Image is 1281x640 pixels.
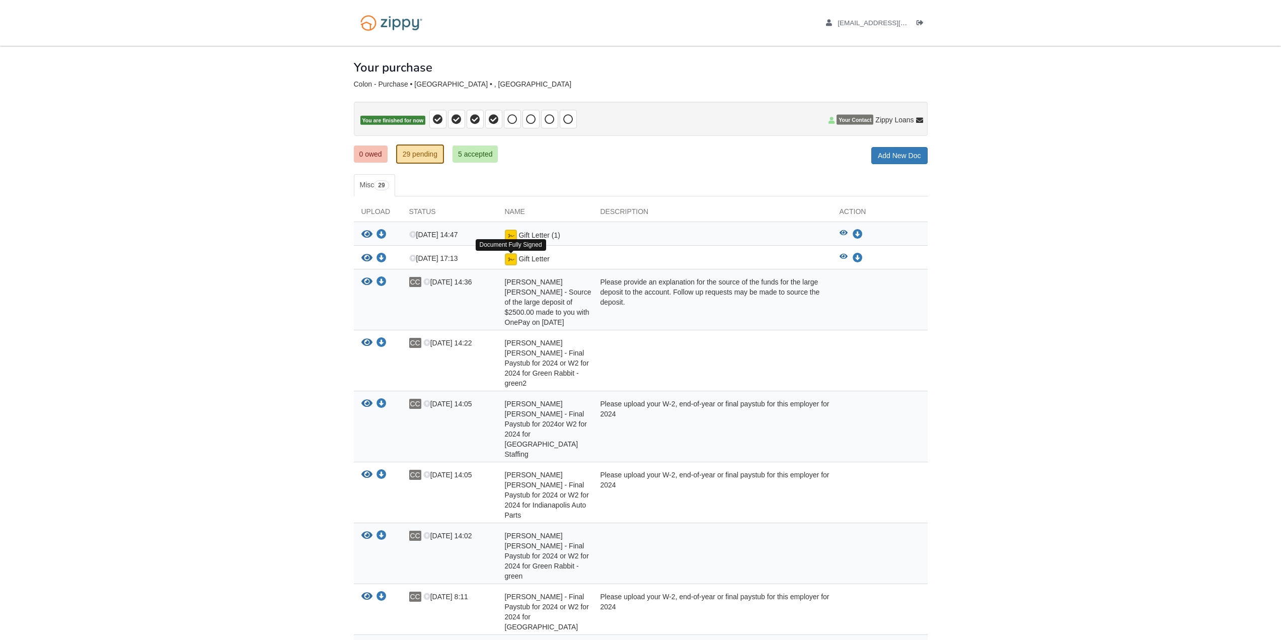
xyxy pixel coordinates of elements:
a: Download Carlos Colon Rios - Final Paystub for 2024 or W2 for 2024 for Indianapolis Auto Parts [376,471,387,479]
a: Download Carlos Colon Rios - Final Paystub for 2024 or W2 for 2024 for Green Rabbit - green2 [376,339,387,347]
div: Status [402,206,497,222]
span: CC [409,399,421,409]
span: [DATE] 17:13 [409,254,458,262]
a: Download Carlos Colon Rios - Source of the large deposit of $2500.00 made to you with OnePay on 9... [376,278,387,287]
span: [PERSON_NAME] [PERSON_NAME] - Final Paystub for 2024or W2 for 2024 for [GEOGRAPHIC_DATA] Staffing [505,400,587,458]
span: [DATE] 14:05 [423,471,472,479]
a: Download Gift Letter [376,255,387,263]
span: CC [409,277,421,287]
div: Please upload your W-2, end-of-year or final paystub for this employer for 2024 [593,592,832,632]
button: View Carlos Colon Rios - Final Paystub for 2024 or W2 for 2024 for Green Rabbit - green [361,531,372,541]
img: Logo [354,10,429,36]
button: View Carlos Colon Rios - Source of the large deposit of $2500.00 made to you with OnePay on 9/15/25 [361,277,372,288]
span: [DATE] 14:22 [423,339,472,347]
span: [PERSON_NAME] [PERSON_NAME] - Source of the large deposit of $2500.00 made to you with OnePay on ... [505,278,591,326]
button: View Gift Letter (1) [840,230,848,240]
span: [DATE] 14:02 [423,532,472,540]
button: View Gift Letter [361,253,372,264]
div: Please provide an explanation for the source of the funds for the large deposit to the account. F... [593,277,832,327]
div: Please upload your W-2, end-of-year or final paystub for this employer for 2024 [593,470,832,520]
a: Download Carlos Colon - Final Paystub for 2024 or W2 for 2024 for IAA [376,593,387,601]
span: CC [409,531,421,541]
a: 5 accepted [453,146,498,163]
a: edit profile [826,19,953,29]
a: Download Gift Letter (1) [853,231,863,239]
a: Download Gift Letter (1) [376,231,387,239]
button: View Gift Letter [840,253,848,263]
a: 0 owed [354,146,388,163]
button: View Carlos Colon Rios - Final Paystub for 2024 or W2 for 2024 for Indianapolis Auto Parts [361,470,372,480]
button: View Carlos Colon Rios - Final Paystub for 2024 or W2 for 2024 for Green Rabbit - green2 [361,338,372,348]
span: [PERSON_NAME] [PERSON_NAME] - Final Paystub for 2024 or W2 for 2024 for Green Rabbit - green2 [505,339,589,387]
img: Document fully signed [505,230,517,242]
span: Your Contact [837,115,873,125]
a: Log out [917,19,928,29]
div: Action [832,206,928,222]
span: Gift Letter [518,255,549,263]
span: [DATE] 8:11 [423,593,468,601]
span: [DATE] 14:36 [423,278,472,286]
span: xloudgaming14@gmail.com [838,19,953,27]
div: Please upload your W-2, end-of-year or final paystub for this employer for 2024 [593,399,832,459]
div: Document Fully Signed [476,239,546,251]
button: View Carlos Colon - Final Paystub for 2024 or W2 for 2024 for IAA [361,592,372,602]
span: Zippy Loans [875,115,914,125]
div: Colon - Purchase • [GEOGRAPHIC_DATA] • , [GEOGRAPHIC_DATA] [354,80,928,89]
div: Name [497,206,593,222]
span: 29 [374,180,389,190]
span: [DATE] 14:47 [409,231,458,239]
span: CC [409,338,421,348]
button: View Gift Letter (1) [361,230,372,240]
span: Gift Letter (1) [518,231,560,239]
span: You are finished for now [360,116,426,125]
div: Upload [354,206,402,222]
a: Download Carlos Colon Rios - Final Paystub for 2024or W2 for 2024 for Elwood Staffing [376,400,387,408]
span: [PERSON_NAME] - Final Paystub for 2024 or W2 for 2024 for [GEOGRAPHIC_DATA] [505,593,589,631]
span: [DATE] 14:05 [423,400,472,408]
a: Download Carlos Colon Rios - Final Paystub for 2024 or W2 for 2024 for Green Rabbit - green [376,532,387,540]
a: Download Gift Letter [853,254,863,262]
span: [PERSON_NAME] [PERSON_NAME] - Final Paystub for 2024 or W2 for 2024 for Indianapolis Auto Parts [505,471,589,519]
span: [PERSON_NAME] [PERSON_NAME] - Final Paystub for 2024 or W2 for 2024 for Green Rabbit - green [505,532,589,580]
button: View Carlos Colon Rios - Final Paystub for 2024or W2 for 2024 for Elwood Staffing [361,399,372,409]
div: Description [593,206,832,222]
h1: Your purchase [354,61,432,74]
a: 29 pending [396,145,444,164]
span: CC [409,592,421,602]
a: Add New Doc [871,147,928,164]
img: Document fully signed [505,253,517,265]
span: CC [409,470,421,480]
a: Misc [354,174,395,196]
